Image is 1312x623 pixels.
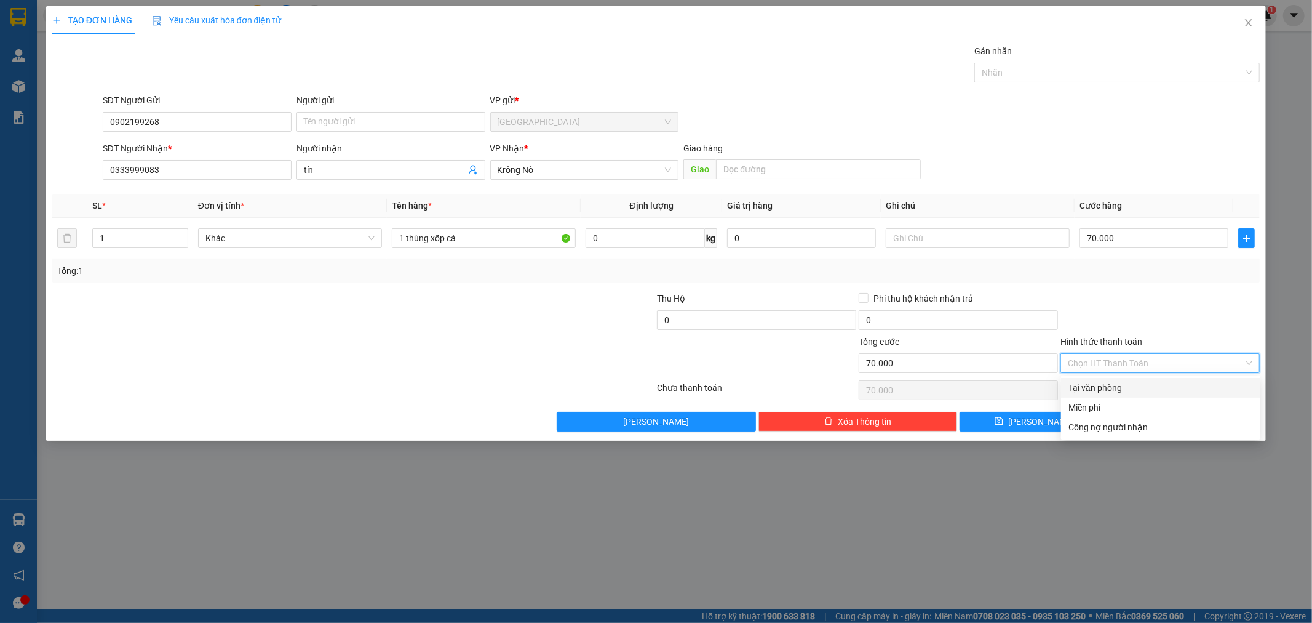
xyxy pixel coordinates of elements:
span: Giao [683,159,716,179]
span: plus [52,16,61,25]
div: Tổng: 1 [57,264,506,278]
div: VP gửi [490,94,679,107]
span: Yêu cầu xuất hóa đơn điện tử [152,15,282,25]
button: save[PERSON_NAME] [960,412,1108,432]
div: SĐT Người Nhận [103,142,292,155]
div: SĐT Người Gửi [103,94,292,107]
span: [PERSON_NAME] [623,415,689,428]
input: Ghi Chú [886,228,1070,248]
span: close [1244,18,1254,28]
div: Cước gửi hàng sẽ được ghi vào công nợ của người nhận [1061,417,1260,437]
th: Ghi chú [881,194,1075,218]
div: Chưa thanh toán [656,381,858,403]
button: [PERSON_NAME] [557,412,756,432]
button: Close [1231,6,1266,41]
label: Hình thức thanh toán [1060,337,1142,347]
span: VP Nhận [490,143,525,153]
span: [PERSON_NAME] [1008,415,1074,428]
span: Đơn vị tính [198,201,244,211]
span: Krông Nô [498,161,672,179]
span: Giao hàng [683,143,723,153]
span: Giá trị hàng [727,201,773,211]
div: Tại văn phòng [1068,381,1253,395]
span: Định lượng [630,201,674,211]
div: Người nhận [296,142,485,155]
span: Sài Gòn [498,113,672,131]
span: Xóa Thông tin [838,415,891,428]
button: plus [1238,228,1255,248]
span: user-add [468,165,478,175]
span: kg [705,228,717,248]
span: Thu Hộ [657,294,685,303]
input: Dọc đường [716,159,921,179]
label: Gán nhãn [974,46,1012,56]
div: Công nợ người nhận [1068,420,1253,434]
li: VP Bằng Lăng [85,87,164,100]
button: delete [57,228,77,248]
span: save [995,417,1003,427]
input: VD: Bàn, Ghế [392,228,576,248]
span: Cước hàng [1079,201,1122,211]
span: plus [1239,233,1254,243]
span: Tổng cước [859,337,899,347]
span: SL [92,201,102,211]
img: icon [152,16,162,26]
span: delete [824,417,833,427]
li: VP [GEOGRAPHIC_DATA] [6,87,85,127]
span: TẠO ĐƠN HÀNG [52,15,132,25]
span: Phí thu hộ khách nhận trả [869,292,978,305]
div: Người gửi [296,94,485,107]
li: [PERSON_NAME] ([GEOGRAPHIC_DATA]) [6,6,178,73]
button: deleteXóa Thông tin [758,412,958,432]
input: 0 [727,228,876,248]
span: Khác [205,229,375,247]
span: Tên hàng [392,201,432,211]
div: Miễn phí [1068,401,1253,414]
